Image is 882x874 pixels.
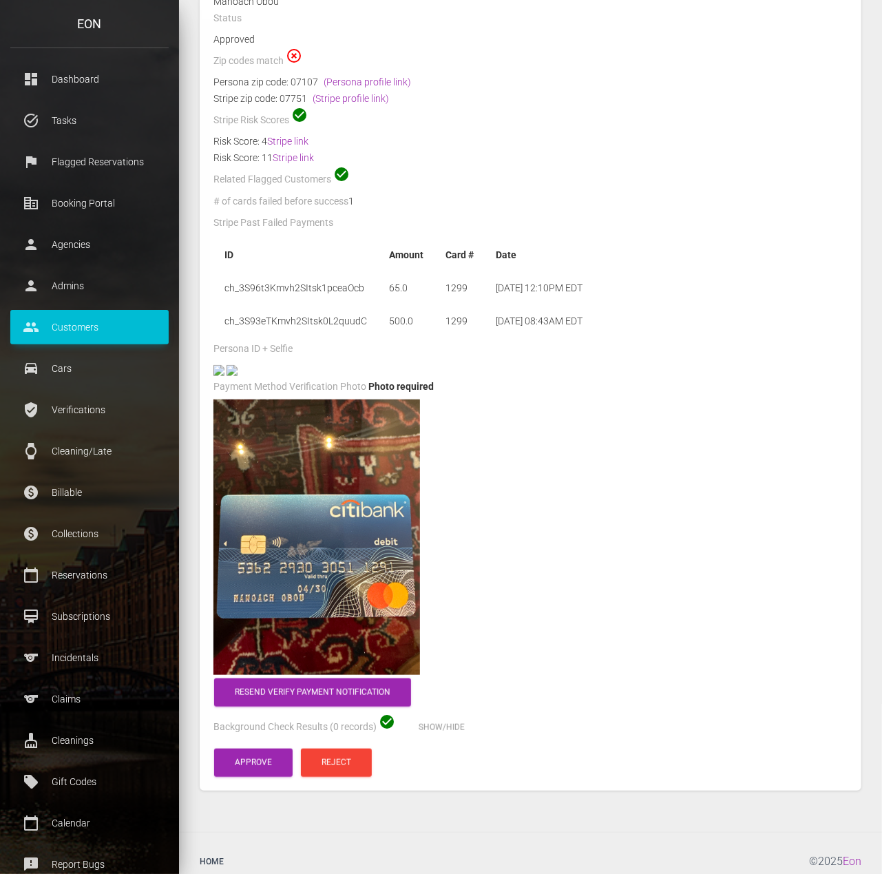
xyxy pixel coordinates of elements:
[273,152,314,163] a: Stripe link
[21,441,158,461] p: Cleaning/Late
[21,606,158,627] p: Subscriptions
[10,723,169,758] a: cleaning_services Cleanings
[213,74,848,90] div: Persona zip code: 07107
[213,399,420,675] img: image-1748084981123.jpg
[286,48,302,64] span: highlight_off
[434,241,485,269] th: Card #
[21,399,158,420] p: Verifications
[21,358,158,379] p: Cars
[434,307,485,335] td: 1299
[213,365,224,376] img: base-dl-front-photo.jpg
[21,730,158,751] p: Cleanings
[10,186,169,220] a: corporate_fare Booking Portal
[485,307,594,335] td: [DATE] 08:43AM EDT
[378,241,434,269] th: Amount
[227,365,238,376] img: 4c4981-legacy-shared-us-central1%2Fselfiefile%2Fimage%2F878157538%2Fshrine_processed%2Fd97bdde23c...
[21,813,158,833] p: Calendar
[21,689,158,709] p: Claims
[213,114,289,127] label: Stripe Risk Scores
[21,152,158,172] p: Flagged Reservations
[21,69,158,90] p: Dashboard
[10,806,169,840] a: calendar_today Calendar
[213,342,293,356] label: Persona ID + Selfie
[21,234,158,255] p: Agencies
[843,855,861,868] a: Eon
[10,517,169,551] a: paid Collections
[214,749,293,777] button: Approve
[324,76,411,87] a: (Persona profile link)
[214,678,411,707] button: Resend verify payment notification
[10,145,169,179] a: flag Flagged Reservations
[10,682,169,716] a: sports Claims
[10,310,169,344] a: people Customers
[485,274,594,302] td: [DATE] 12:10PM EDT
[10,764,169,799] a: local_offer Gift Codes
[10,351,169,386] a: drive_eta Cars
[10,641,169,675] a: sports Incidentals
[10,434,169,468] a: watch Cleaning/Late
[213,133,848,149] div: Risk Score: 4
[10,558,169,592] a: calendar_today Reservations
[213,274,378,302] td: ch_3S96t3Kmvh2SItsk1pceaOcb
[213,149,848,166] div: Risk Score: 11
[10,103,169,138] a: task_alt Tasks
[10,227,169,262] a: person Agencies
[267,136,308,147] a: Stripe link
[434,274,485,302] td: 1299
[21,275,158,296] p: Admins
[301,749,372,777] button: Reject
[368,381,434,392] span: Photo required
[213,380,366,394] label: Payment Method Verification Photo
[485,241,594,269] th: Date
[213,12,242,25] label: Status
[378,307,434,335] td: 500.0
[21,193,158,214] p: Booking Portal
[10,393,169,427] a: verified_user Verifications
[398,714,485,742] button: Show/Hide
[213,216,333,230] label: Stripe Past Failed Payments
[291,107,308,123] span: check_circle
[21,771,158,792] p: Gift Codes
[21,647,158,668] p: Incidentals
[10,62,169,96] a: dashboard Dashboard
[21,110,158,131] p: Tasks
[213,90,848,107] div: Stripe zip code: 07751
[203,31,858,48] div: Approved
[378,274,434,302] td: 65.0
[21,317,158,337] p: Customers
[333,166,350,183] span: check_circle
[21,523,158,544] p: Collections
[213,54,284,68] label: Zip codes match
[10,599,169,634] a: card_membership Subscriptions
[203,193,858,214] div: 1
[10,269,169,303] a: person Admins
[10,475,169,510] a: paid Billable
[379,714,395,730] span: check_circle
[313,93,389,104] a: (Stripe profile link)
[213,195,348,209] label: # of cards failed before success
[213,307,378,335] td: ch_3S93eTKmvh2SItsk0L2quudC
[21,482,158,503] p: Billable
[213,173,331,187] label: Related Flagged Customers
[21,565,158,585] p: Reservations
[213,241,378,269] th: ID
[213,720,377,734] label: Background Check Results (0 records)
